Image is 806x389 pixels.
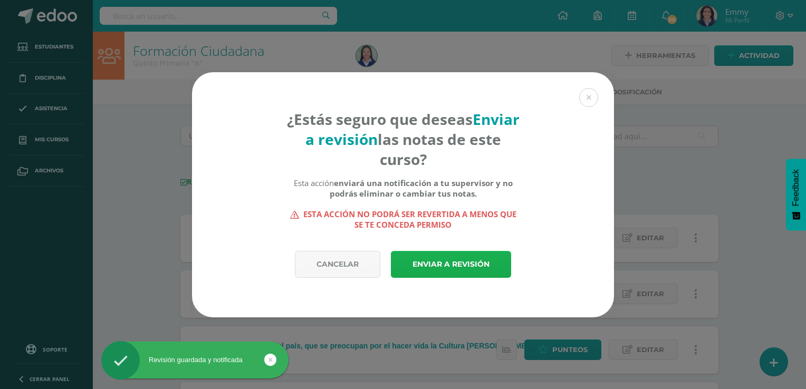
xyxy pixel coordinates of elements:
strong: Esta acción no podrá ser revertida a menos que se te conceda permiso [286,209,520,230]
button: Close (Esc) [579,88,598,107]
button: Feedback - Mostrar encuesta [786,159,806,230]
b: enviará una notificación a tu supervisor y no podrás eliminar o cambiar tus notas. [330,178,513,199]
span: Feedback [791,169,801,206]
a: Cancelar [295,251,380,278]
div: Esta acción [286,178,520,199]
div: Revisión guardada y notificada [101,355,289,365]
a: Enviar a revisión [391,251,511,278]
h4: ¿Estás seguro que deseas las notas de este curso? [286,109,520,169]
strong: Enviar a revisión [305,109,520,149]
